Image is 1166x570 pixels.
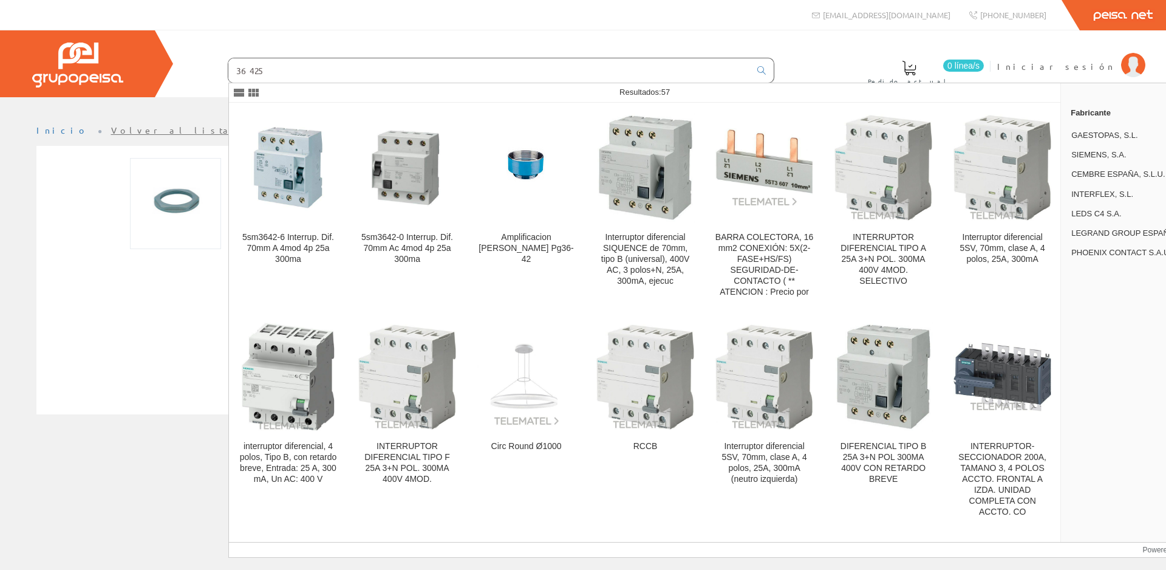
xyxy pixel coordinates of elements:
img: RCCB [596,324,695,430]
a: 5sm3642-0 Interrup. Dif. 70mm Ac 4mod 4p 25a 300ma 5sm3642-0 Interrup. Dif. 70mm Ac 4mod 4p 25a 3... [348,103,466,312]
a: Iniciar sesión [997,50,1145,62]
div: 5sm3642-6 Interrup. Dif. 70mm A 4mod 4p 25a 300ma [239,232,338,265]
span: 57 [661,88,670,97]
img: Circ Round Ø1000 [477,328,576,427]
input: Buscar ... [228,58,750,83]
img: Grupo Peisa [32,43,123,88]
div: Interruptor diferencial 5SV, 70mm, clase A, 4 polos, 25A, 300mA (neutro izquierda) [715,441,814,485]
a: 5sm3642-6 Interrup. Dif. 70mm A 4mod 4p 25a 300ma 5sm3642-6 Interrup. Dif. 70mm A 4mod 4p 25a 300ma [229,103,347,312]
img: Interruptor diferencial 5SV, 70mm, clase A, 4 polos, 25A, 300mA [953,114,1052,221]
a: Volver al listado de productos [111,125,351,136]
img: INTERRUPTOR DIFERENCIAL TIPO A 25A 3+N POL. 300MA 400V 4MOD. SELECTIVO [834,114,933,221]
a: INTERRUPTOR-SECCIONADOR 200A, TAMANO 3, 4 POLOS ACCTO. FRONTAL A IZDA. UNIDAD COMPLETA CON ACCTO.... [943,312,1062,532]
span: [PHONE_NUMBER] [980,10,1046,20]
a: DIFERENCIAL TIPO B 25A 3+N POL 300MA 400V CON RETARDO BREVE DIFERENCIAL TIPO B 25A 3+N POL 300MA ... [824,312,943,532]
img: Foto artículo Contratuerca Plastico Gadi M25x1.5 (ral7035) (150x150) [130,158,221,249]
div: Amplificacion [PERSON_NAME] Pg36-42 [477,232,576,265]
span: [EMAIL_ADDRESS][DOMAIN_NAME] [823,10,950,20]
span: Resultados: [619,88,670,97]
img: DIFERENCIAL TIPO B 25A 3+N POL 300MA 400V CON RETARDO BREVE [834,322,933,431]
img: BARRA COLECTORA, 16 mm2 CONEXIÓN: 5X(2-FASE+HS/FS) SEGURIDAD-DE-CONTACTO ( ** ATENCION : Precio por [715,128,814,207]
a: Circ Round Ø1000 Circ Round Ø1000 [467,312,585,532]
a: RCCB RCCB [586,312,704,532]
a: Inicio [36,125,88,136]
a: Interruptor diferencial SIQUENCE de 70mm, tipo B (universal), 400V AC, 3 polos+N, 25A, 300mA, eje... [586,103,704,312]
img: Interruptor diferencial 5SV, 70mm, clase A, 4 polos, 25A, 300mA (neutro izquierda) [715,324,814,430]
span: Pedido actual [868,75,950,88]
img: 5sm3642-6 Interrup. Dif. 70mm A 4mod 4p 25a 300ma [239,118,338,217]
a: Amplificacion laton Pg36-42 Amplificacion [PERSON_NAME] Pg36-42 [467,103,585,312]
div: INTERRUPTOR-SECCIONADOR 200A, TAMANO 3, 4 POLOS ACCTO. FRONTAL A IZDA. UNIDAD COMPLETA CON ACCTO. CO [953,441,1052,518]
div: Circ Round Ø1000 [477,441,576,452]
img: Interruptor diferencial SIQUENCE de 70mm, tipo B (universal), 400V AC, 3 polos+N, 25A, 300mA, ejecuc [596,113,695,222]
div: interruptor diferencial, 4 polos, Tipo B, con retardo breve, Entrada: 25 A, 300 mA, Un AC: 400 V [239,441,338,485]
div: DIFERENCIAL TIPO B 25A 3+N POL 300MA 400V CON RETARDO BREVE [834,441,933,485]
a: interruptor diferencial, 4 polos, Tipo B, con retardo breve, Entrada: 25 A, 300 mA, Un AC: 400 V ... [229,312,347,532]
div: BARRA COLECTORA, 16 mm2 CONEXIÓN: 5X(2-FASE+HS/FS) SEGURIDAD-DE-CONTACTO ( ** ATENCION : Precio por [715,232,814,298]
img: 5sm3642-0 Interrup. Dif. 70mm Ac 4mod 4p 25a 300ma [358,118,457,217]
a: INTERRUPTOR DIFERENCIAL TIPO A 25A 3+N POL. 300MA 400V 4MOD. SELECTIVO INTERRUPTOR DIFERENCIAL TI... [824,103,943,312]
a: Interruptor diferencial 5SV, 70mm, clase A, 4 polos, 25A, 300mA (neutro izquierda) Interruptor di... [705,312,823,532]
a: INTERRUPTOR DIFERENCIAL TIPO F 25A 3+N POL. 300MA 400V 4MOD. INTERRUPTOR DIFERENCIAL TIPO F 25A 3... [348,312,466,532]
img: INTERRUPTOR-SECCIONADOR 200A, TAMANO 3, 4 POLOS ACCTO. FRONTAL A IZDA. UNIDAD COMPLETA CON ACCTO. CO [953,342,1052,411]
div: INTERRUPTOR DIFERENCIAL TIPO A 25A 3+N POL. 300MA 400V 4MOD. SELECTIVO [834,232,933,287]
span: Iniciar sesión [997,60,1115,72]
div: RCCB [596,441,695,452]
div: Interruptor diferencial SIQUENCE de 70mm, tipo B (universal), 400V AC, 3 polos+N, 25A, 300mA, ejecuc [596,232,695,287]
div: 5sm3642-0 Interrup. Dif. 70mm Ac 4mod 4p 25a 300ma [358,232,457,265]
span: 0 línea/s [943,60,984,72]
img: interruptor diferencial, 4 polos, Tipo B, con retardo breve, Entrada: 25 A, 300 mA, Un AC: 400 V [241,322,335,431]
a: BARRA COLECTORA, 16 mm2 CONEXIÓN: 5X(2-FASE+HS/FS) SEGURIDAD-DE-CONTACTO ( ** ATENCION : Precio p... [705,103,823,312]
img: INTERRUPTOR DIFERENCIAL TIPO F 25A 3+N POL. 300MA 400V 4MOD. [358,324,457,430]
div: INTERRUPTOR DIFERENCIAL TIPO F 25A 3+N POL. 300MA 400V 4MOD. [358,441,457,485]
img: Amplificacion laton Pg36-42 [477,118,576,217]
div: Interruptor diferencial 5SV, 70mm, clase A, 4 polos, 25A, 300mA [953,232,1052,265]
a: Interruptor diferencial 5SV, 70mm, clase A, 4 polos, 25A, 300mA Interruptor diferencial 5SV, 70mm... [943,103,1062,312]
